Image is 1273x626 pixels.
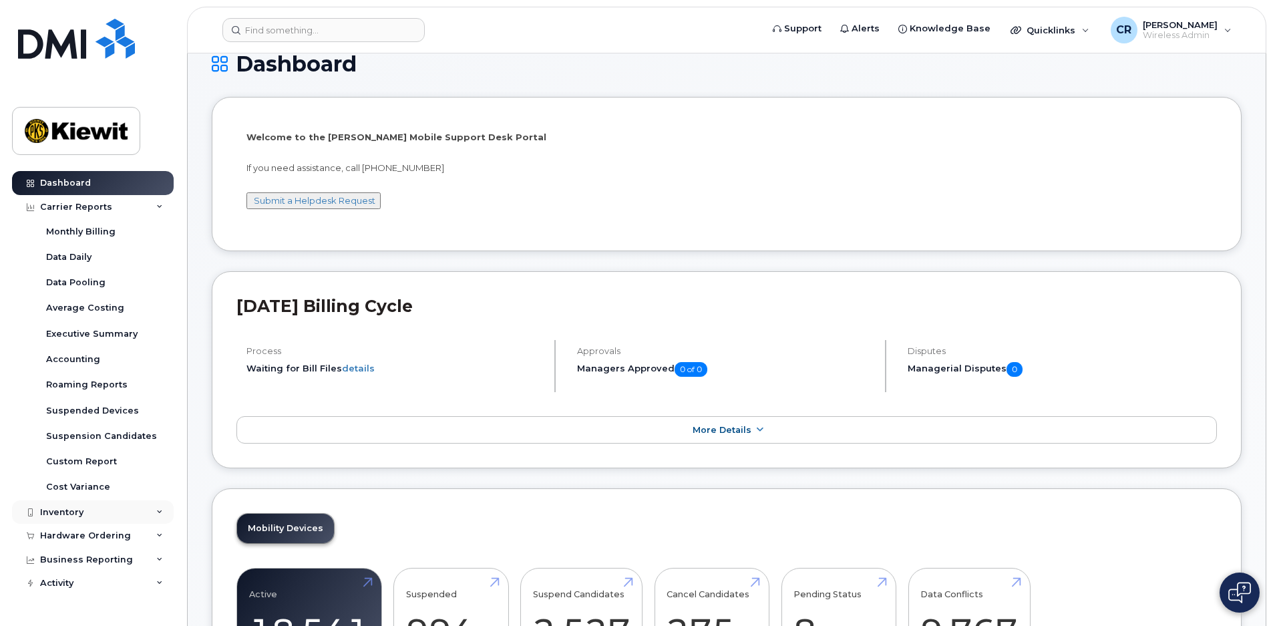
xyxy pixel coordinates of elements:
button: Submit a Helpdesk Request [246,192,381,209]
div: Chris Ramirez [1101,17,1241,43]
h4: Disputes [908,346,1217,356]
h2: [DATE] Billing Cycle [236,296,1217,316]
span: 0 [1007,362,1023,377]
a: Mobility Devices [237,514,334,543]
span: 0 of 0 [675,362,707,377]
h1: Dashboard [212,52,1242,75]
span: Alerts [852,22,880,35]
span: Quicklinks [1027,25,1075,35]
a: Submit a Helpdesk Request [254,195,375,206]
a: Knowledge Base [889,15,1000,42]
input: Find something... [222,18,425,42]
a: details [342,363,375,373]
span: CR [1116,22,1131,38]
p: Welcome to the [PERSON_NAME] Mobile Support Desk Portal [246,131,1207,144]
span: Wireless Admin [1143,30,1218,41]
span: More Details [693,425,751,435]
li: Waiting for Bill Files [246,362,543,375]
img: Open chat [1228,582,1251,603]
div: Quicklinks [1001,17,1099,43]
span: [PERSON_NAME] [1143,19,1218,30]
h5: Managers Approved [577,362,874,377]
h4: Approvals [577,346,874,356]
span: Knowledge Base [910,22,990,35]
h4: Process [246,346,543,356]
a: Alerts [831,15,889,42]
a: Support [763,15,831,42]
span: Support [784,22,822,35]
p: If you need assistance, call [PHONE_NUMBER] [246,162,1207,174]
h5: Managerial Disputes [908,362,1217,377]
